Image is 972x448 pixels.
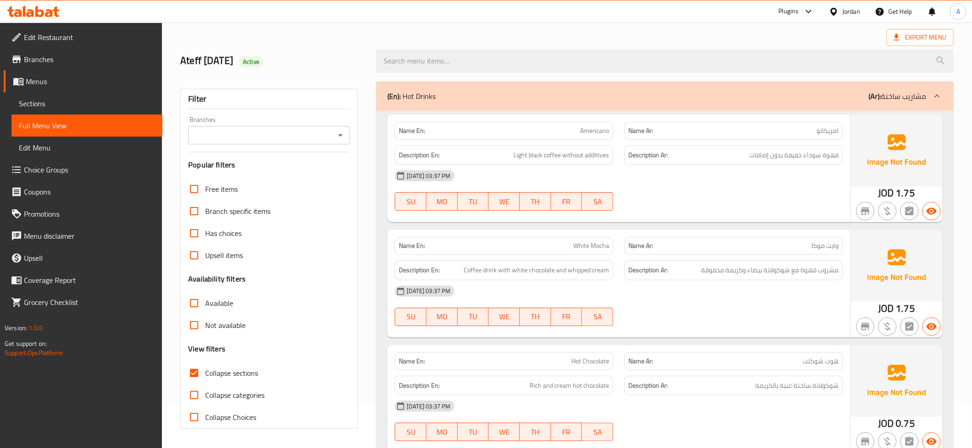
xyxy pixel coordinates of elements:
[399,425,423,439] span: SU
[842,6,860,17] div: Jordan
[387,91,436,102] p: Hot Drinks
[628,126,653,136] strong: Name Ar:
[628,380,668,391] strong: Description Ar:
[205,390,265,401] span: Collapse categories
[5,347,63,359] a: Support.OpsPlatform
[426,308,458,326] button: MO
[523,425,547,439] span: TH
[856,202,874,220] button: Not branch specific item
[403,287,454,295] span: [DATE] 03:37 PM
[399,126,425,136] strong: Name En:
[376,49,954,73] input: search
[778,6,799,17] div: Plugins
[878,184,894,202] span: JOD
[551,308,582,326] button: FR
[851,115,943,186] img: Ae5nvW7+0k+MAAAAAElFTkSuQmCC
[573,241,609,251] span: White Mocha
[24,32,155,43] span: Edit Restaurant
[520,423,551,441] button: TH
[19,142,155,153] span: Edit Menu
[205,368,258,379] span: Collapse sections
[896,299,915,317] span: 1.75
[582,423,613,441] button: SA
[399,149,440,161] strong: Description En:
[430,425,454,439] span: MO
[180,54,365,68] h2: Ateff [DATE]
[555,425,579,439] span: FR
[851,345,943,417] img: Ae5nvW7+0k+MAAAAAElFTkSuQmCC
[399,380,440,391] strong: Description En:
[878,414,894,432] span: JOD
[896,414,915,432] span: 0.75
[571,356,609,366] span: Hot Chocolate
[803,356,839,366] span: هوت شوكلت
[239,56,263,67] div: Active
[922,317,941,336] button: Available
[4,225,162,247] a: Menu disclaimer
[19,120,155,131] span: Full Menu View
[922,202,941,220] button: Available
[4,70,162,92] a: Menus
[586,195,610,208] span: SA
[395,308,426,326] button: SU
[4,203,162,225] a: Promotions
[19,98,155,109] span: Sections
[458,192,489,211] button: TU
[586,310,610,323] span: SA
[399,264,440,276] strong: Description En:
[205,250,243,261] span: Upsell items
[523,195,547,208] span: TH
[387,89,401,103] b: (En):
[24,208,155,219] span: Promotions
[628,356,653,366] strong: Name Ar:
[551,423,582,441] button: FR
[376,81,954,111] div: (En): Hot Drinks(Ar):مشاريب ساخنة
[489,192,520,211] button: WE
[628,241,653,251] strong: Name Ar:
[5,322,27,334] span: Version:
[4,181,162,203] a: Coupons
[868,91,926,102] p: مشاريب ساخنة
[426,423,458,441] button: MO
[489,423,520,441] button: WE
[817,126,839,136] span: امريكانو
[188,274,246,284] h3: Availability filters
[205,206,270,217] span: Branch specific items
[461,310,485,323] span: TU
[399,195,423,208] span: SU
[426,192,458,211] button: MO
[896,184,915,202] span: 1.75
[4,26,162,48] a: Edit Restaurant
[12,115,162,137] a: Full Menu View
[24,230,155,241] span: Menu disclaimer
[900,202,919,220] button: Not has choices
[430,310,454,323] span: MO
[492,425,516,439] span: WE
[878,299,894,317] span: JOD
[24,297,155,308] span: Grocery Checklist
[4,159,162,181] a: Choice Groups
[399,356,425,366] strong: Name En:
[5,338,47,350] span: Get support on:
[492,195,516,208] span: WE
[878,202,897,220] button: Purchased item
[856,317,874,336] button: Not branch specific item
[749,149,839,161] span: قهوة سوداء خفيفة بدون إضافات
[580,126,609,136] span: Americano
[12,92,162,115] a: Sections
[205,412,256,423] span: Collapse Choices
[395,192,426,211] button: SU
[811,241,839,251] span: وايت موكا
[555,195,579,208] span: FR
[399,241,425,251] strong: Name En:
[4,48,162,70] a: Branches
[188,89,350,109] div: Filter
[529,380,609,391] span: Rich and cream hot chocolate
[868,89,881,103] b: (Ar):
[582,192,613,211] button: SA
[399,310,423,323] span: SU
[188,160,350,170] h3: Popular filters
[555,310,579,323] span: FR
[461,195,485,208] span: TU
[886,29,954,46] span: Export Menu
